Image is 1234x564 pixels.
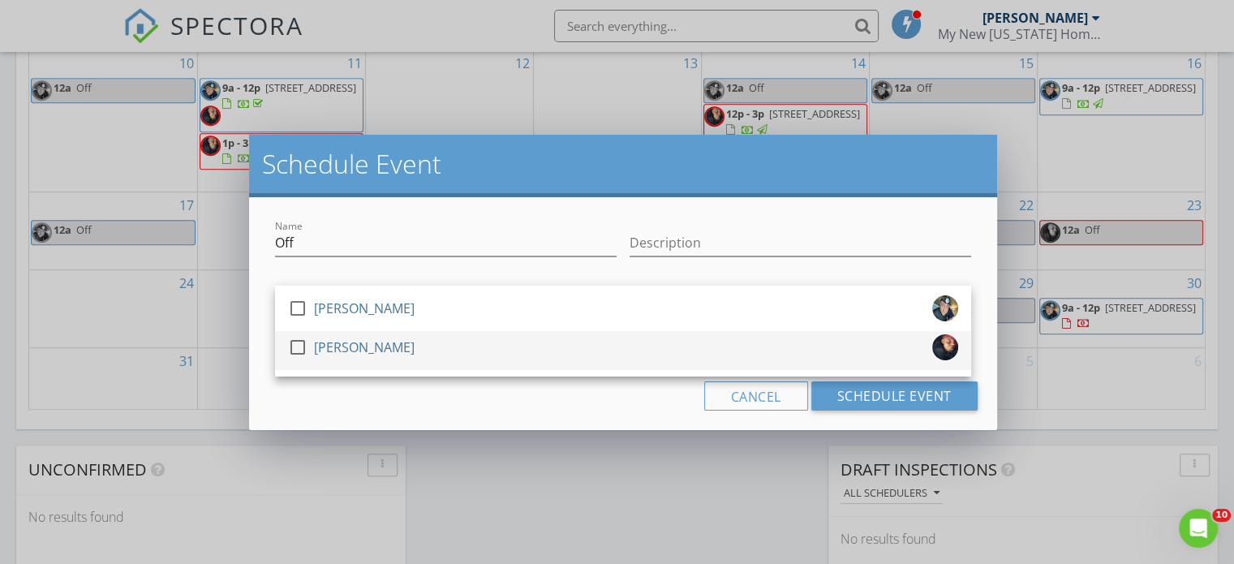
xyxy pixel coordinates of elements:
div: [PERSON_NAME] [314,295,415,321]
img: img_8608.jpg [932,295,958,321]
h2: Schedule Event [262,148,984,180]
span: 10 [1212,509,1231,522]
img: profile_pic.jpg [932,334,958,360]
iframe: Intercom live chat [1179,509,1218,548]
button: Schedule Event [811,381,978,411]
div: [PERSON_NAME] [314,334,415,360]
button: Cancel [704,381,808,411]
